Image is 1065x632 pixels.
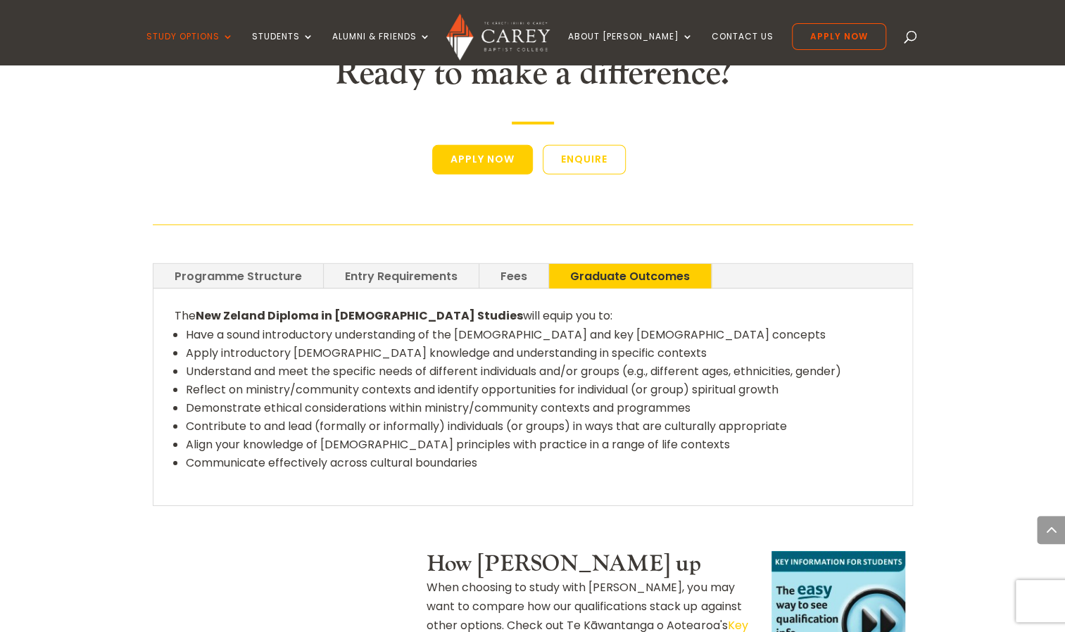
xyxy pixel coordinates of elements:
li: Have a sound introductory understanding of the [DEMOGRAPHIC_DATA] and key [DEMOGRAPHIC_DATA] conc... [186,326,891,344]
li: Contribute to and lead (formally or informally) individuals (or groups) in ways that are cultural... [186,417,891,436]
a: Students [252,32,314,65]
li: Understand and meet the specific needs of different individuals and/or groups (e.g., different ag... [186,362,891,381]
a: About [PERSON_NAME] [568,32,693,65]
a: Contact Us [712,32,774,65]
li: Reflect on ministry/community contexts and identify opportunities for individual (or group) spiri... [186,381,891,399]
a: Apply Now [432,145,533,175]
a: Fees [479,264,548,289]
a: Enquire [543,145,626,175]
img: Carey Baptist College [446,13,550,61]
a: Entry Requirements [324,264,479,289]
li: Demonstrate ethical considerations within ministry/community contexts and programmes [186,399,891,417]
a: Graduate Outcomes [549,264,711,289]
h2: Ready to make a difference? [153,53,913,101]
a: Programme Structure [153,264,323,289]
p: The will equip you to: [175,306,891,325]
li: Apply introductory [DEMOGRAPHIC_DATA] knowledge and understanding in specific contexts [186,344,891,362]
a: Alumni & Friends [332,32,431,65]
h3: How [PERSON_NAME] up [427,551,757,578]
a: Apply Now [792,23,886,50]
a: Study Options [146,32,234,65]
li: Communicate effectively across cultural boundaries [186,454,891,472]
li: Align your knowledge of [DEMOGRAPHIC_DATA] principles with practice in a range of life contexts [186,436,891,454]
strong: New Zeland Diploma in [DEMOGRAPHIC_DATA] Studies [196,308,523,324]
